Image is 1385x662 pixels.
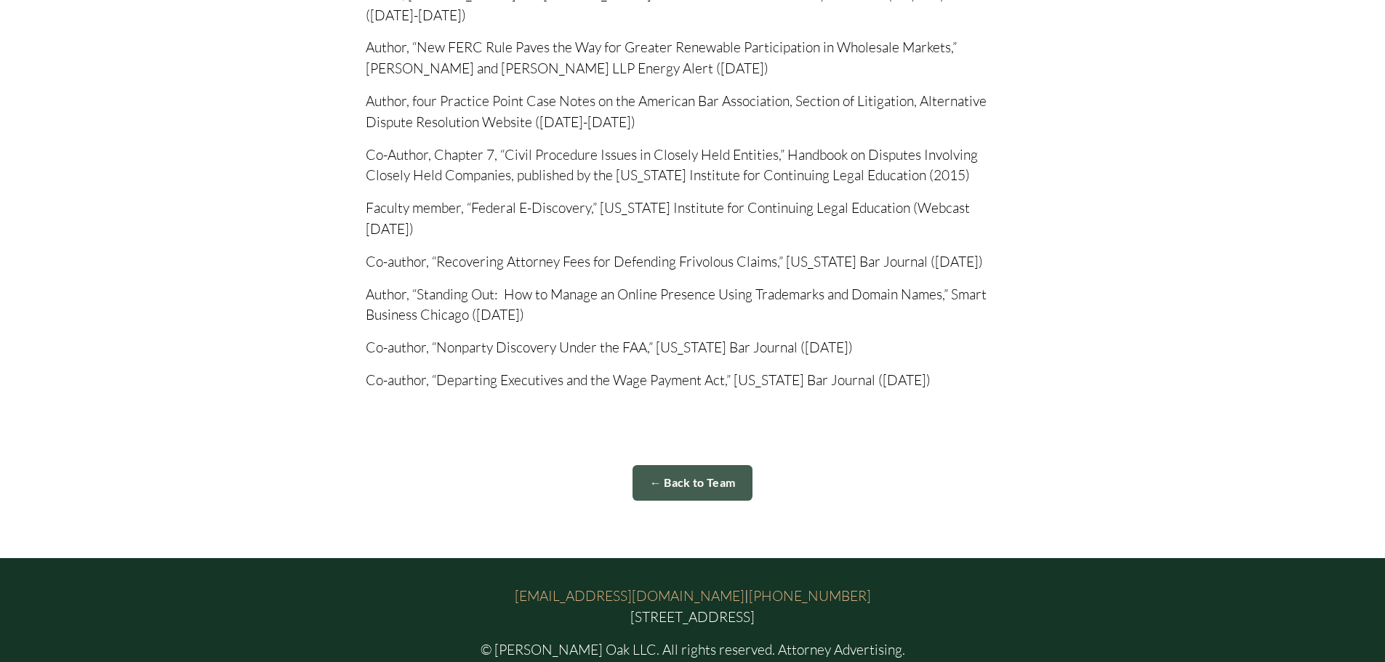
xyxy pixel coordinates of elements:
[749,586,871,607] a: [PHONE_NUMBER]
[366,284,1020,326] p: Author, “Standing Out: How to Manage an Online Presence Using Trademarks and Domain Names,” Smart...
[515,586,744,607] a: [EMAIL_ADDRESS][DOMAIN_NAME]
[257,586,1129,628] p: | [STREET_ADDRESS]
[633,465,753,501] a: ← Back to Team
[366,37,1020,79] p: Author, “New FERC Rule Paves the Way for Greater Renewable Participation in Wholesale Markets,” [...
[366,145,1020,187] p: Co-Author, Chapter 7, “Civil Procedure Issues in Closely Held Entities,” Handbook on Disputes Inv...
[366,370,1020,391] p: Co-author, “Departing Executives and the Wage Payment Act,” [US_STATE] Bar Journal ([DATE])
[366,91,1020,133] p: Author, four Practice Point Case Notes on the American Bar Association, Section of Litigation, Al...
[366,337,1020,358] p: Co-author, “Nonparty Discovery Under the FAA,” [US_STATE] Bar Journal ([DATE])
[366,198,1020,240] p: Faculty member, “Federal E-Discovery,” [US_STATE] Institute for Continuing Legal Education (Webca...
[366,251,1020,273] p: Co-author, “Recovering Attorney Fees for Defending Frivolous Claims,” [US_STATE] Bar Journal ([DA...
[257,639,1129,661] p: © [PERSON_NAME] Oak LLC. All rights reserved. Attorney Advertising.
